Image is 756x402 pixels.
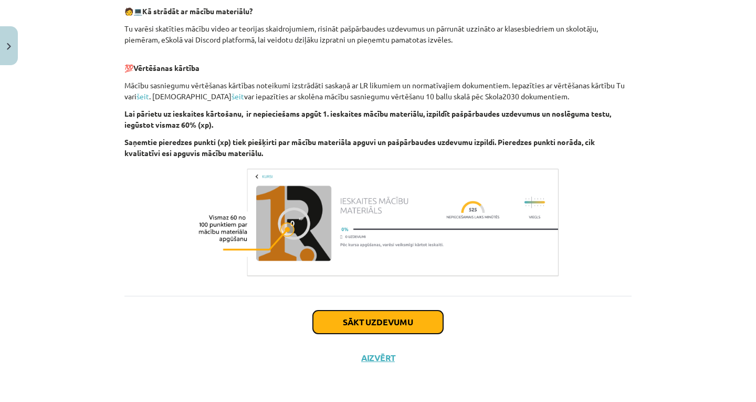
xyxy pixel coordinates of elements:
[124,51,632,74] p: 💯
[358,353,398,363] button: Aizvērt
[313,311,443,334] button: Sākt uzdevumu
[124,137,595,158] strong: Saņemtie pieredzes punkti (xp) tiek piešķirti par mācību materiāla apguvi un pašpārbaudes uzdevum...
[7,43,11,50] img: icon-close-lesson-0947bae3869378f0d4975bcd49f059093ad1ed9edebbc8119c70593378902aed.svg
[136,91,149,101] a: šeit
[124,109,611,129] strong: Lai pārietu uz ieskaites kārtošanu, ir nepieciešams apgūt 1. ieskaites mācību materiālu, izpildīt...
[142,6,253,16] b: Kā strādāt ar mācību materiālu?
[124,23,632,45] p: Tu varēsi skatīties mācību video ar teorijas skaidrojumiem, risināt pašpārbaudes uzdevumus un pār...
[232,91,244,101] a: šeit
[124,80,632,102] p: Mācību sasniegumu vērtēšanas kārtības noteikumi izstrādāti saskaņā ar LR likumiem un normatīvajie...
[133,63,199,73] b: Vērtēšanas kārtība
[124,6,632,17] p: 🧑 💻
